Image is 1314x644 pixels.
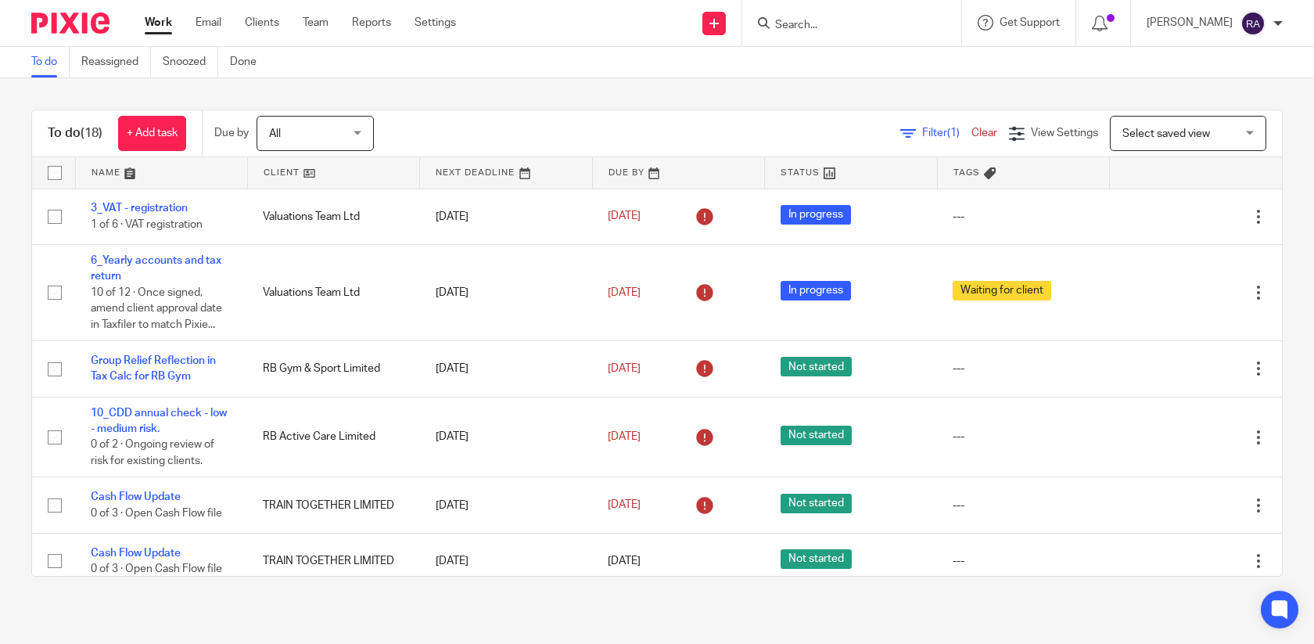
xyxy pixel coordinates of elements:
span: [DATE] [608,500,641,511]
span: Waiting for client [953,281,1051,300]
td: [DATE] [420,341,592,397]
td: RB Active Care Limited [247,397,419,477]
td: [DATE] [420,189,592,244]
td: RB Gym & Sport Limited [247,341,419,397]
a: Work [145,15,172,31]
span: (1) [947,128,960,139]
a: Group Relief Reflection in Tax Calc for RB Gym [91,355,216,382]
a: Reassigned [81,47,151,77]
td: Valuations Team Ltd [247,244,419,340]
p: [PERSON_NAME] [1147,15,1233,31]
a: 6_Yearly accounts and tax return [91,255,221,282]
td: [DATE] [420,477,592,533]
div: --- [953,429,1093,444]
span: [DATE] [608,211,641,222]
span: 0 of 2 · Ongoing review of risk for existing clients. [91,440,214,467]
span: [DATE] [608,556,641,567]
span: In progress [781,205,851,225]
img: svg%3E [1240,11,1266,36]
span: All [269,128,281,139]
span: Tags [953,168,980,177]
a: Done [230,47,268,77]
h1: To do [48,125,102,142]
td: TRAIN TOGETHER LIMITED [247,477,419,533]
a: Team [303,15,328,31]
a: Snoozed [163,47,218,77]
span: (18) [81,127,102,139]
div: --- [953,553,1093,569]
span: Get Support [1000,17,1060,28]
a: Settings [415,15,456,31]
a: 10_CDD annual check - low - medium risk. [91,408,227,434]
span: Not started [781,426,852,445]
div: --- [953,498,1093,513]
span: 10 of 12 · Once signed, amend client approval date in Taxfiler to match Pixie... [91,287,222,330]
a: 3_VAT - registration [91,203,188,214]
span: Not started [781,549,852,569]
td: [DATE] [420,533,592,588]
td: [DATE] [420,244,592,340]
span: 1 of 6 · VAT registration [91,219,203,230]
a: Email [196,15,221,31]
td: Valuations Team Ltd [247,189,419,244]
span: Filter [922,128,971,139]
span: Not started [781,357,852,376]
div: --- [953,209,1093,225]
span: Not started [781,494,852,513]
span: [DATE] [608,363,641,374]
p: Due by [214,125,249,141]
img: Pixie [31,13,109,34]
span: In progress [781,281,851,300]
div: --- [953,361,1093,376]
span: View Settings [1031,128,1098,139]
a: Cash Flow Update [91,548,181,559]
span: 0 of 3 · Open Cash Flow file [91,563,222,574]
td: [DATE] [420,397,592,477]
span: [DATE] [608,287,641,298]
input: Search [774,19,914,33]
a: + Add task [118,116,186,151]
td: TRAIN TOGETHER LIMITED [247,533,419,588]
span: [DATE] [608,431,641,442]
a: To do [31,47,70,77]
span: 0 of 3 · Open Cash Flow file [91,508,222,519]
a: Clear [971,128,997,139]
span: Select saved view [1122,128,1210,139]
a: Cash Flow Update [91,491,181,502]
a: Reports [352,15,391,31]
a: Clients [245,15,279,31]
